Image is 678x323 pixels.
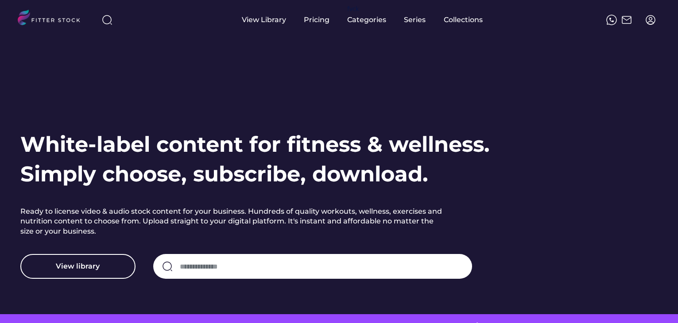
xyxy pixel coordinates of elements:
img: profile-circle.svg [645,15,656,25]
div: Pricing [304,15,329,25]
img: meteor-icons_whatsapp%20%281%29.svg [606,15,617,25]
img: LOGO.svg [18,10,88,28]
div: View Library [242,15,286,25]
div: fvck [347,4,359,13]
img: search-normal.svg [162,261,173,272]
div: Categories [347,15,386,25]
div: Series [404,15,426,25]
div: Collections [444,15,483,25]
img: search-normal%203.svg [102,15,112,25]
img: Frame%2051.svg [621,15,632,25]
button: View library [20,254,136,279]
h1: White-label content for fitness & wellness. Simply choose, subscribe, download. [20,130,490,189]
h2: Ready to license video & audio stock content for your business. Hundreds of quality workouts, wel... [20,207,446,236]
